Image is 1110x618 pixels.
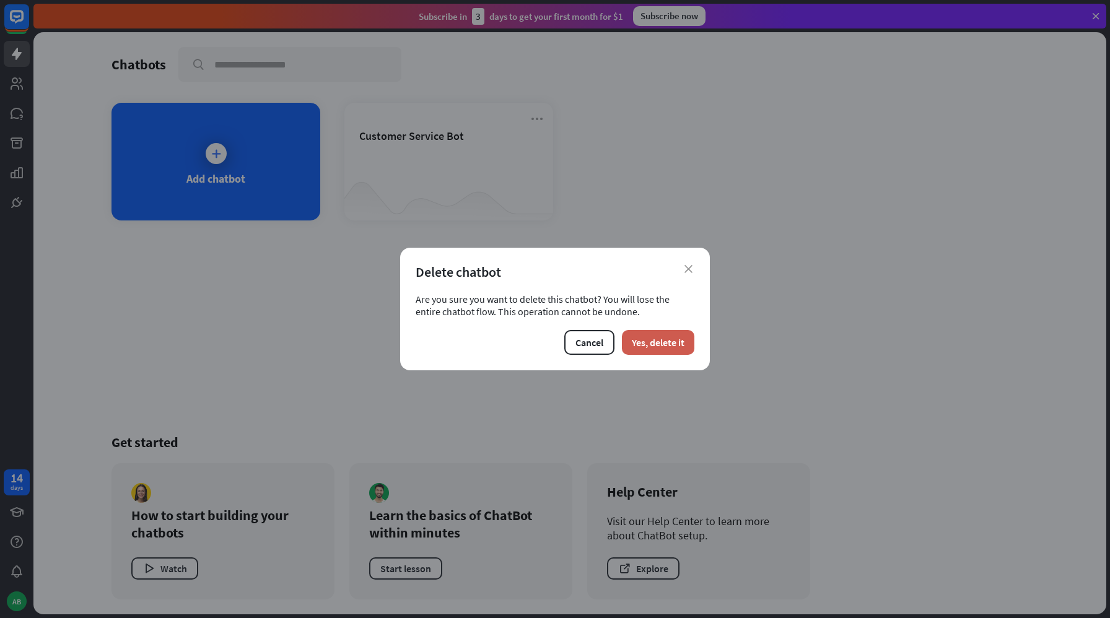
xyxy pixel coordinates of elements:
[10,5,47,42] button: Open LiveChat chat widget
[684,265,693,273] i: close
[416,263,694,281] div: Delete chatbot
[564,330,614,355] button: Cancel
[416,293,694,318] div: Are you sure you want to delete this chatbot? You will lose the entire chatbot flow. This operati...
[622,330,694,355] button: Yes, delete it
